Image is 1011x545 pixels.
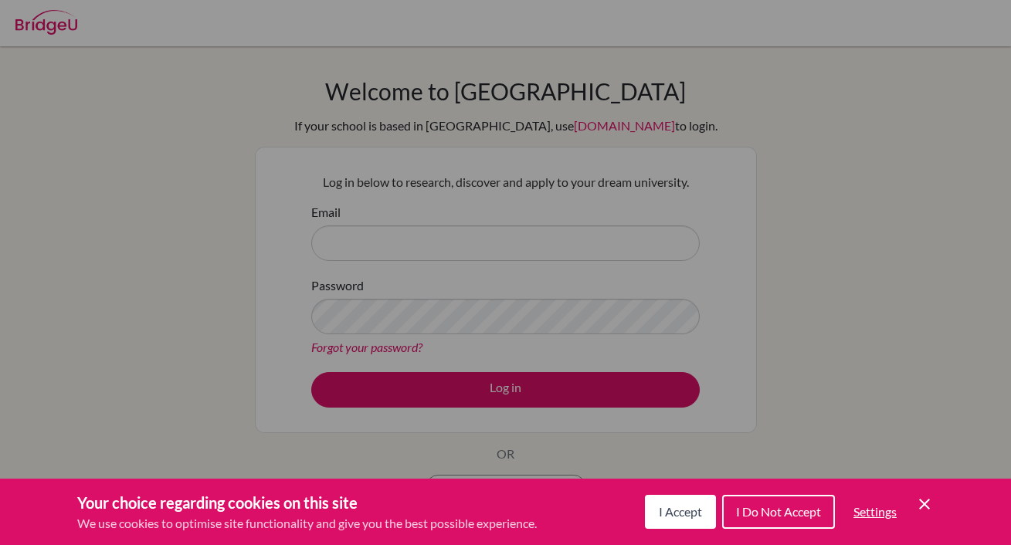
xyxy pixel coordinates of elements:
[853,504,897,519] span: Settings
[645,495,716,529] button: I Accept
[736,504,821,519] span: I Do Not Accept
[841,496,909,527] button: Settings
[77,514,537,533] p: We use cookies to optimise site functionality and give you the best possible experience.
[722,495,835,529] button: I Do Not Accept
[915,495,934,513] button: Save and close
[77,491,537,514] h3: Your choice regarding cookies on this site
[659,504,702,519] span: I Accept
